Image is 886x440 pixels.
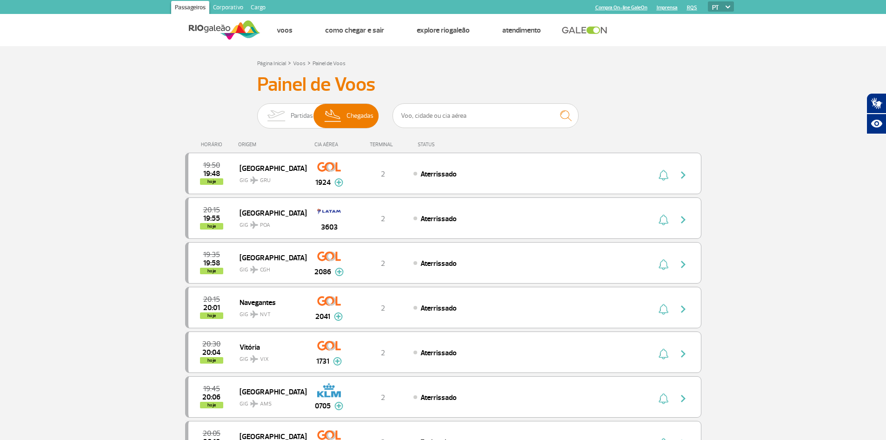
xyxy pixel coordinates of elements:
img: mais-info-painel-voo.svg [334,178,343,187]
a: Compra On-line GaleOn [595,5,647,11]
a: Voos [293,60,306,67]
button: Abrir recursos assistivos. [866,114,886,134]
span: AMS [260,400,272,408]
img: destiny_airplane.svg [250,176,258,184]
span: 2 [381,214,385,223]
a: Atendimento [502,26,541,35]
span: 2 [381,304,385,313]
span: [GEOGRAPHIC_DATA] [240,162,299,174]
span: GIG [240,305,299,319]
a: Como chegar e sair [325,26,384,35]
span: hoje [200,402,223,408]
span: GIG [240,395,299,408]
img: seta-direita-painel-voo.svg [678,304,689,315]
img: seta-direita-painel-voo.svg [678,259,689,270]
img: slider-desembarque [320,104,347,128]
span: [GEOGRAPHIC_DATA] [240,207,299,219]
span: 2025-09-30 20:06:18 [202,394,220,400]
span: Aterrissado [420,348,457,358]
img: slider-embarque [261,104,291,128]
img: seta-direita-painel-voo.svg [678,214,689,225]
h3: Painel de Voos [257,73,629,96]
a: Painel de Voos [313,60,346,67]
span: 2025-09-30 19:55:08 [203,215,220,222]
span: Partidas [291,104,313,128]
span: 2041 [315,311,330,322]
div: HORÁRIO [188,142,239,148]
div: ORIGEM [238,142,306,148]
span: hoje [200,268,223,274]
img: destiny_airplane.svg [250,266,258,273]
span: 3603 [321,222,338,233]
span: VIX [260,355,269,364]
span: POA [260,221,270,230]
span: 2025-09-30 19:58:03 [203,260,220,266]
span: 2025-09-30 19:35:00 [203,251,220,258]
span: Aterrissado [420,169,457,179]
img: destiny_airplane.svg [250,311,258,318]
img: seta-direita-painel-voo.svg [678,393,689,404]
span: 2025-09-30 19:48:02 [203,170,220,177]
img: destiny_airplane.svg [250,400,258,407]
img: destiny_airplane.svg [250,355,258,363]
img: mais-info-painel-voo.svg [334,402,343,410]
span: Navegantes [240,296,299,308]
img: mais-info-painel-voo.svg [334,312,343,321]
span: 2025-09-30 19:45:00 [203,386,220,392]
span: 2 [381,259,385,268]
span: 2025-09-30 20:04:00 [202,349,220,356]
span: hoje [200,312,223,319]
span: 2025-09-30 20:05:00 [203,430,220,437]
span: [GEOGRAPHIC_DATA] [240,251,299,264]
span: [GEOGRAPHIC_DATA] [240,386,299,398]
span: 1731 [316,356,329,367]
a: Corporativo [209,1,247,16]
a: > [288,57,291,68]
a: Imprensa [657,5,678,11]
a: RQS [687,5,697,11]
input: Voo, cidade ou cia aérea [393,103,579,128]
div: Plugin de acessibilidade da Hand Talk. [866,93,886,134]
img: sino-painel-voo.svg [659,214,668,225]
img: destiny_airplane.svg [250,221,258,229]
img: sino-painel-voo.svg [659,259,668,270]
a: Página Inicial [257,60,286,67]
img: sino-painel-voo.svg [659,393,668,404]
a: Explore RIOgaleão [417,26,470,35]
span: Aterrissado [420,393,457,402]
span: 2 [381,393,385,402]
span: 0705 [315,400,331,412]
span: 1924 [315,177,331,188]
a: Passageiros [171,1,209,16]
span: 2025-09-30 20:01:00 [203,305,220,311]
a: Voos [277,26,293,35]
img: sino-painel-voo.svg [659,304,668,315]
img: seta-direita-painel-voo.svg [678,169,689,181]
img: sino-painel-voo.svg [659,348,668,359]
span: 2025-09-30 19:50:00 [203,162,220,169]
span: Vitória [240,341,299,353]
span: Chegadas [346,104,373,128]
span: Aterrissado [420,214,457,223]
div: TERMINAL [353,142,413,148]
span: NVT [260,311,271,319]
span: 2025-09-30 20:15:00 [203,296,220,303]
span: 2025-09-30 20:30:00 [202,341,220,347]
span: GIG [240,171,299,185]
span: GRU [260,176,271,185]
img: mais-info-painel-voo.svg [333,357,342,366]
span: hoje [200,223,223,230]
div: CIA AÉREA [306,142,353,148]
span: GIG [240,261,299,274]
span: 2 [381,348,385,358]
img: sino-painel-voo.svg [659,169,668,181]
span: 2025-09-30 20:15:00 [203,207,220,213]
div: STATUS [413,142,489,148]
a: Cargo [247,1,269,16]
span: hoje [200,178,223,185]
span: CGH [260,266,270,274]
span: GIG [240,216,299,230]
span: hoje [200,357,223,364]
span: Aterrissado [420,304,457,313]
span: 2 [381,169,385,179]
